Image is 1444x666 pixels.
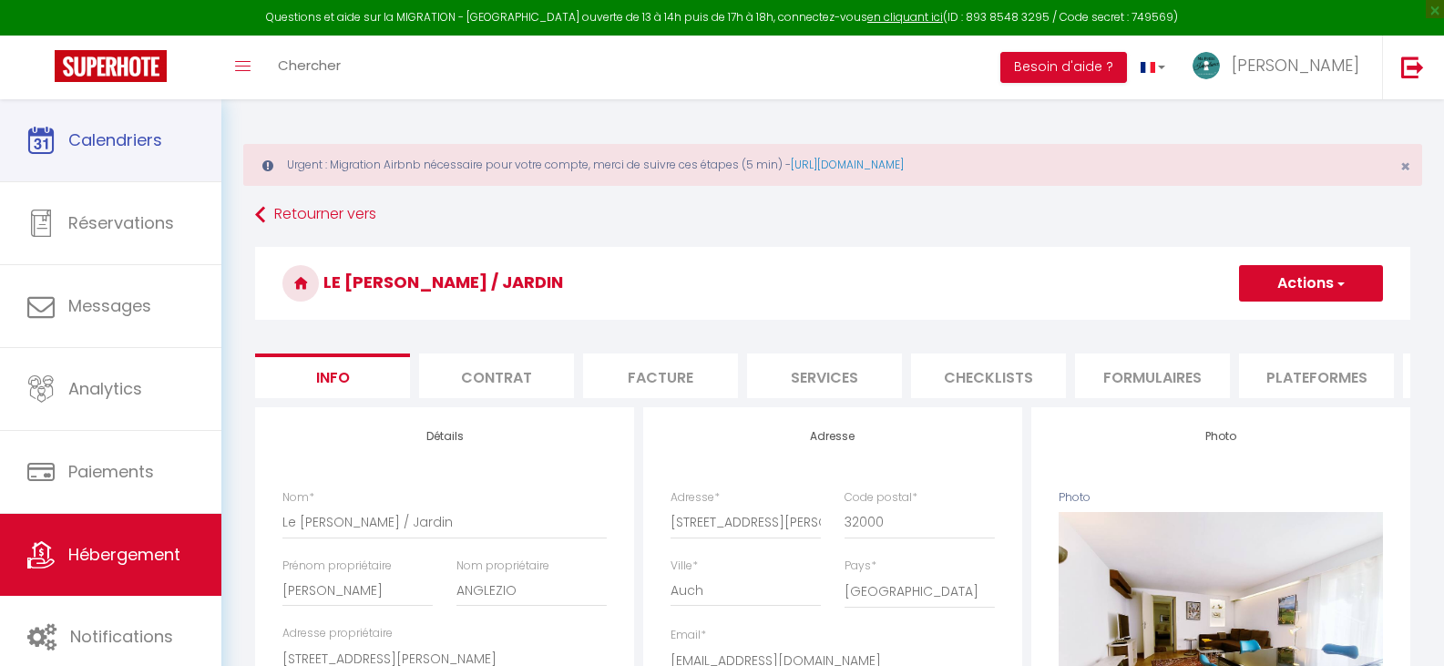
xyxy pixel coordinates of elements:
[282,489,314,507] label: Nom
[791,157,904,172] a: [URL][DOMAIN_NAME]
[264,36,354,99] a: Chercher
[1367,589,1444,666] iframe: LiveChat chat widget
[1193,52,1220,79] img: ...
[255,199,1410,231] a: Retourner vers
[845,489,917,507] label: Code postal
[867,9,943,25] a: en cliquant ici
[845,558,876,575] label: Pays
[1401,56,1424,78] img: logout
[1075,353,1230,398] li: Formulaires
[1059,489,1091,507] label: Photo
[1059,430,1383,443] h4: Photo
[278,56,341,75] span: Chercher
[1000,52,1127,83] button: Besoin d'aide ?
[1179,36,1382,99] a: ... [PERSON_NAME]
[1400,159,1410,175] button: Close
[243,144,1422,186] div: Urgent : Migration Airbnb nécessaire pour votre compte, merci de suivre ces étapes (5 min) -
[1177,620,1264,648] button: Supprimer
[419,353,574,398] li: Contrat
[671,627,706,644] label: Email
[583,353,738,398] li: Facture
[70,625,173,648] span: Notifications
[456,558,549,575] label: Nom propriétaire
[1400,155,1410,178] span: ×
[255,247,1410,320] h3: Le [PERSON_NAME] / Jardin
[671,430,995,443] h4: Adresse
[911,353,1066,398] li: Checklists
[68,460,154,483] span: Paiements
[282,558,392,575] label: Prénom propriétaire
[68,211,174,234] span: Réservations
[68,377,142,400] span: Analytics
[747,353,902,398] li: Services
[68,128,162,151] span: Calendriers
[671,558,698,575] label: Ville
[671,489,720,507] label: Adresse
[282,430,607,443] h4: Détails
[55,50,167,82] img: Super Booking
[1239,265,1383,302] button: Actions
[282,625,393,642] label: Adresse propriétaire
[68,543,180,566] span: Hébergement
[1232,54,1359,77] span: [PERSON_NAME]
[255,353,410,398] li: Info
[1239,353,1394,398] li: Plateformes
[68,294,151,317] span: Messages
